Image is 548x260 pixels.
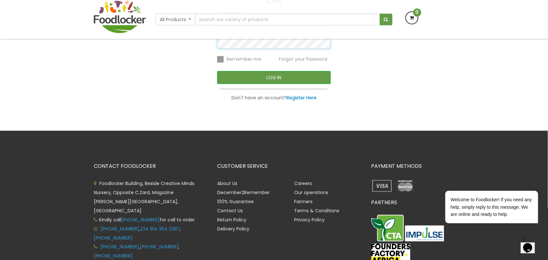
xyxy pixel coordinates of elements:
[94,226,181,241] span: , ,
[217,226,249,232] a: Delivery Policy
[405,226,444,241] img: Impulse
[279,56,327,62] a: Forgot your Password
[217,94,331,102] p: Don't have an account?
[413,8,421,17] span: 0
[294,217,325,223] a: Privacy Policy
[217,207,243,214] a: Contact Us
[217,189,270,196] a: December2Remember
[195,14,380,25] input: Search our variety of products
[94,180,194,214] span: Foodlocker Building, Beside Creative Minds Nursery, Opposite C.Zard, Magazine [PERSON_NAME][GEOGR...
[121,217,160,223] a: [PHONE_NUMBER]
[217,163,362,169] h3: CUSTOMER SERVICE
[394,179,416,193] img: payment
[94,244,180,259] span: , ,
[140,226,180,232] a: 234 814 364 2387
[371,200,454,205] h3: PARTNERS
[217,217,246,223] a: Return Policy
[217,180,237,187] a: About Us
[94,253,132,259] a: [PHONE_NUMBER]
[294,180,312,187] a: Careers
[140,244,179,250] a: [PHONE_NUMBER]
[100,244,139,250] a: [PHONE_NUMBER]
[371,215,404,241] img: CTA
[156,14,195,25] button: All Products
[294,207,340,214] a: Terms & Conditions
[217,71,331,84] button: LOG IN
[227,56,261,62] span: Remember me
[94,163,207,169] h3: CONTACT FOODLOCKER
[521,234,542,254] iframe: chat widget
[371,179,393,193] img: payment
[287,94,317,101] a: Register Here
[371,163,454,169] h3: PAYMENT METHODS
[94,217,195,223] span: Kindly call for call to order
[425,154,542,231] iframe: chat widget
[217,198,254,205] a: 100% Guarantee
[294,189,329,196] a: Our operations
[101,226,139,232] a: [PHONE_NUMBER]
[294,198,313,205] a: Farmers
[94,235,132,241] a: [PHONE_NUMBER]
